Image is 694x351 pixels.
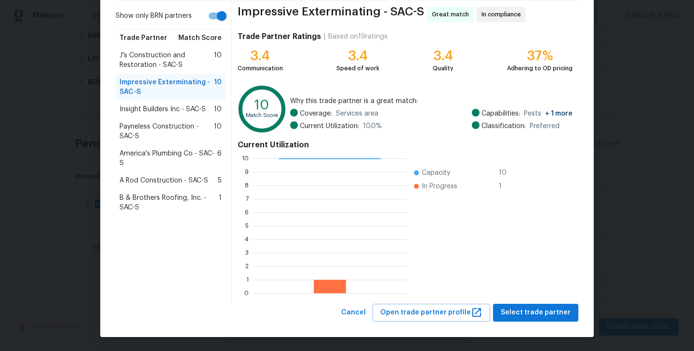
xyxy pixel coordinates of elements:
[530,121,560,131] span: Preferred
[380,307,482,319] span: Open trade partner profile
[336,64,379,73] div: Speed of work
[524,109,573,118] span: Pests
[300,109,332,118] span: Coverage:
[120,78,214,97] span: Impressive Exterminating - SAC-S
[245,236,249,242] text: 4
[336,51,379,61] div: 3.4
[120,33,167,43] span: Trade Partner
[290,96,573,106] span: Why this trade partner is a great match:
[507,51,573,61] div: 37%
[363,121,382,131] span: 10.0 %
[328,32,387,41] div: Based on 19 ratings
[501,307,571,319] span: Select trade partner
[120,176,208,185] span: A Rod Construction - SAC-S
[493,304,578,322] button: Select trade partner
[120,122,214,141] span: Payneless Construction - SAC-S
[116,11,192,21] span: Show only BRN partners
[245,223,249,229] text: 5
[238,64,283,73] div: Communication
[481,10,525,19] span: In compliance
[341,307,366,319] span: Cancel
[373,304,490,322] button: Open trade partner profile
[245,263,249,269] text: 2
[336,109,378,118] span: Services area
[245,169,249,175] text: 9
[254,98,269,112] text: 10
[238,51,283,61] div: 3.4
[238,7,424,22] span: Impressive Exterminating - SAC-S
[214,78,222,97] span: 10
[507,64,573,73] div: Adhering to OD pricing
[238,32,321,41] h4: Trade Partner Ratings
[178,33,222,43] span: Match Score
[481,121,526,131] span: Classification:
[481,109,520,118] span: Capabilities:
[218,176,222,185] span: 5
[120,193,219,212] span: B & Brothers Roofing, Inc. - SAC-S
[499,168,514,178] span: 10
[238,140,573,150] h4: Current Utilization
[433,51,454,61] div: 3.4
[499,182,514,191] span: 1
[245,182,249,188] text: 8
[246,113,278,118] text: Match Score
[120,104,206,114] span: Insight Builders Inc - SAC-S
[244,290,249,296] text: 0
[214,51,222,70] span: 10
[242,156,249,161] text: 10
[321,32,328,41] div: |
[214,122,222,141] span: 10
[245,209,249,215] text: 6
[246,196,249,202] text: 7
[300,121,359,131] span: Current Utilization:
[245,250,249,256] text: 3
[246,277,249,283] text: 1
[219,193,222,212] span: 1
[337,304,370,322] button: Cancel
[214,104,222,114] span: 10
[432,10,473,19] span: Great match
[545,110,573,117] span: + 1 more
[120,149,217,168] span: America's Plumbing Co - SAC-S
[120,51,214,70] span: J's Construction and Restoration - SAC-S
[422,182,457,191] span: In Progress
[433,64,454,73] div: Quality
[217,149,222,168] span: 6
[422,168,450,178] span: Capacity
